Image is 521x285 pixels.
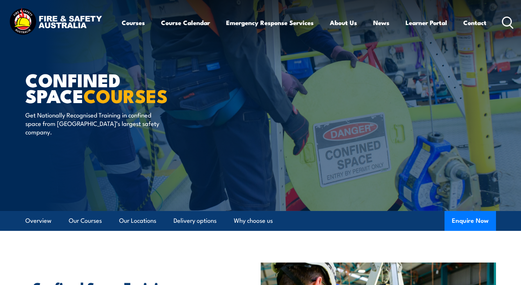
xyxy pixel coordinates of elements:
a: Contact [463,13,486,32]
a: Our Courses [69,211,102,231]
a: Course Calendar [161,13,210,32]
a: News [373,13,389,32]
a: Learner Portal [406,13,447,32]
a: About Us [330,13,357,32]
p: Get Nationally Recognised Training in confined space from [GEOGRAPHIC_DATA]’s largest safety comp... [25,110,160,136]
a: Our Locations [119,211,156,231]
a: Emergency Response Services [226,13,314,32]
button: Enquire Now [445,211,496,231]
strong: COURSES [83,81,168,109]
a: Delivery options [174,211,217,231]
a: Overview [25,211,51,231]
a: Courses [122,13,145,32]
a: Why choose us [234,211,273,231]
h1: Confined Space [25,71,207,103]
